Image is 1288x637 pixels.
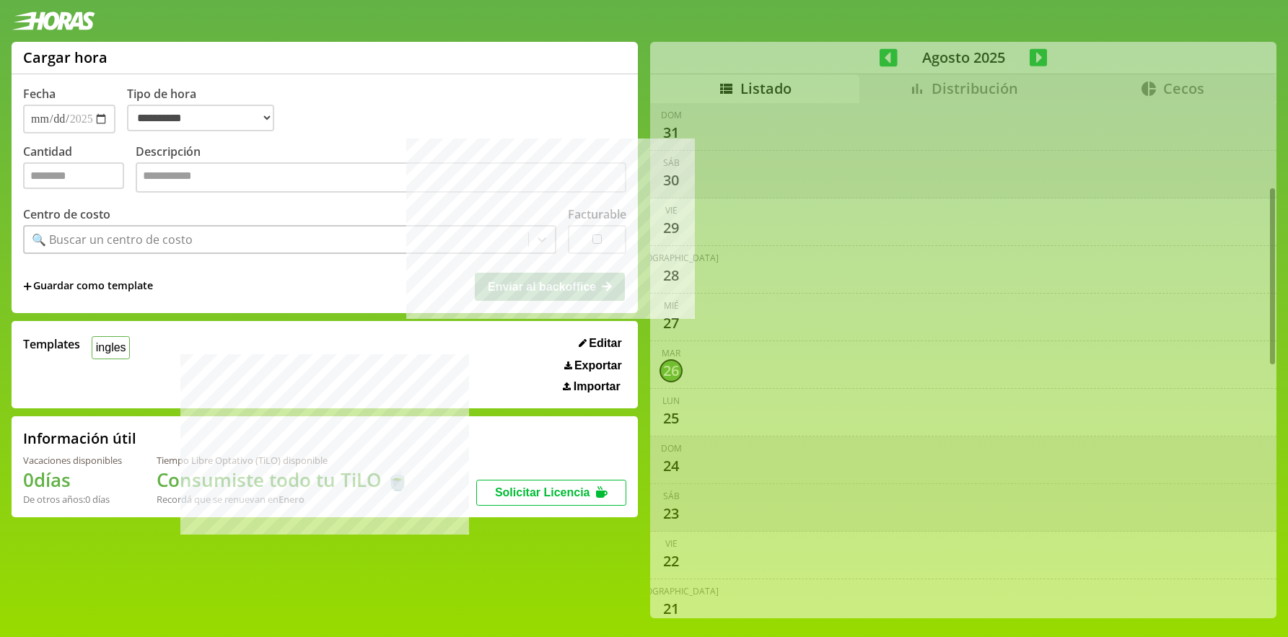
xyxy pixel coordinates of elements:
label: Tipo de hora [127,86,286,133]
textarea: Descripción [136,162,626,193]
button: Exportar [560,359,626,373]
span: Templates [23,336,80,352]
div: Recordá que se renuevan en [157,493,409,506]
div: De otros años: 0 días [23,493,122,506]
h2: Información útil [23,429,136,448]
label: Centro de costo [23,206,110,222]
img: logotipo [12,12,95,30]
h1: Consumiste todo tu TiLO 🍵 [157,467,409,493]
span: +Guardar como template [23,278,153,294]
b: Enero [279,493,305,506]
div: Tiempo Libre Optativo (TiLO) disponible [157,454,409,467]
span: Importar [574,380,621,393]
label: Facturable [568,206,626,222]
label: Descripción [136,144,626,196]
h1: Cargar hora [23,48,108,67]
span: Exportar [574,359,622,372]
span: + [23,278,32,294]
span: Solicitar Licencia [495,486,590,498]
button: ingles [92,336,130,359]
label: Fecha [23,86,56,102]
label: Cantidad [23,144,136,196]
button: Solicitar Licencia [476,480,626,506]
button: Editar [574,336,626,351]
h1: 0 días [23,467,122,493]
div: 🔍 Buscar un centro de costo [32,232,193,247]
div: Vacaciones disponibles [23,454,122,467]
select: Tipo de hora [127,105,274,131]
input: Cantidad [23,162,124,189]
span: Editar [589,337,621,350]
